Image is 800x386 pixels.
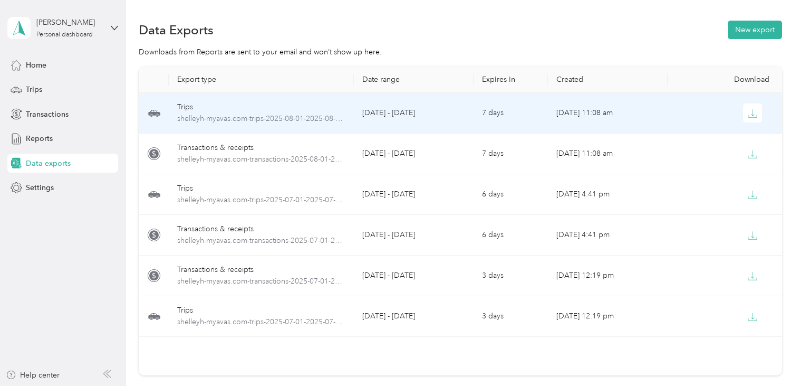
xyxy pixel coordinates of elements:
[354,67,474,93] th: Date range
[354,296,474,337] td: [DATE] - [DATE]
[177,154,345,165] span: shelleyh-myavas.com-transactions-2025-08-01-2025-08-31.pdf
[177,113,345,125] span: shelleyh-myavas.com-trips-2025-08-01-2025-08-31.pdf
[26,60,46,71] span: Home
[474,134,548,174] td: 7 days
[177,183,345,194] div: Trips
[354,256,474,296] td: [DATE] - [DATE]
[177,142,345,154] div: Transactions & receipts
[474,93,548,134] td: 7 days
[548,67,668,93] th: Created
[474,67,548,93] th: Expires in
[177,276,345,287] span: shelleyh-myavas.com-transactions-2025-07-01-2025-07-31.xlsx
[26,182,54,193] span: Settings
[474,256,548,296] td: 3 days
[474,215,548,256] td: 6 days
[177,305,345,316] div: Trips
[354,215,474,256] td: [DATE] - [DATE]
[177,316,345,328] span: shelleyh-myavas.com-trips-2025-07-01-2025-07-31.xlsx
[474,174,548,215] td: 6 days
[6,370,60,381] button: Help center
[548,296,668,337] td: [DATE] 12:19 pm
[354,134,474,174] td: [DATE] - [DATE]
[26,109,69,120] span: Transactions
[26,84,42,95] span: Trips
[26,133,53,144] span: Reports
[139,46,782,58] div: Downloads from Reports are sent to your email and won’t show up here.
[741,327,800,386] iframe: Everlance-gr Chat Button Frame
[177,101,345,113] div: Trips
[474,296,548,337] td: 3 days
[36,17,102,28] div: [PERSON_NAME]
[548,215,668,256] td: [DATE] 4:41 pm
[177,223,345,235] div: Transactions & receipts
[548,256,668,296] td: [DATE] 12:19 pm
[354,93,474,134] td: [DATE] - [DATE]
[177,194,345,206] span: shelleyh-myavas.com-trips-2025-07-01-2025-07-31.pdf
[548,134,668,174] td: [DATE] 11:08 am
[548,174,668,215] td: [DATE] 4:41 pm
[354,174,474,215] td: [DATE] - [DATE]
[177,235,345,247] span: shelleyh-myavas.com-transactions-2025-07-01-2025-07-31.pdf
[177,264,345,276] div: Transactions & receipts
[676,75,779,84] div: Download
[169,67,354,93] th: Export type
[26,158,71,169] span: Data exports
[728,21,782,39] button: New export
[139,24,214,35] h1: Data Exports
[36,32,93,38] div: Personal dashboard
[548,93,668,134] td: [DATE] 11:08 am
